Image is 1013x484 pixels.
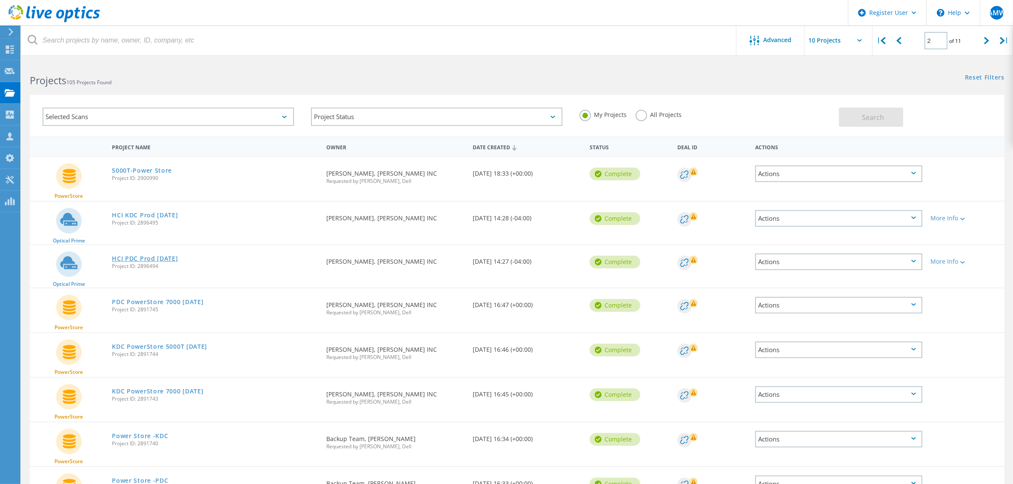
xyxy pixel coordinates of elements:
[468,245,585,273] div: [DATE] 14:27 (-04:00)
[965,74,1004,82] a: Reset Filters
[112,168,172,174] a: 5000T-Power Store
[590,433,640,446] div: Complete
[590,344,640,356] div: Complete
[579,110,627,118] label: My Projects
[30,74,66,87] b: Projects
[326,399,464,404] span: Requested by [PERSON_NAME], Dell
[468,288,585,316] div: [DATE] 16:47 (+00:00)
[468,157,585,185] div: [DATE] 18:33 (+00:00)
[931,259,1000,265] div: More Info
[585,139,673,154] div: Status
[54,459,83,464] span: PowerStore
[112,478,168,484] a: Power Store -PDC
[322,333,468,368] div: [PERSON_NAME], [PERSON_NAME] INC
[326,179,464,184] span: Requested by [PERSON_NAME], Dell
[53,238,85,243] span: Optical Prime
[468,422,585,450] div: [DATE] 16:34 (+00:00)
[873,26,890,56] div: |
[468,333,585,361] div: [DATE] 16:46 (+00:00)
[755,253,922,270] div: Actions
[468,139,585,155] div: Date Created
[54,370,83,375] span: PowerStore
[755,386,922,403] div: Actions
[112,344,207,350] a: KDC PowerStore 5000T [DATE]
[311,108,562,126] div: Project Status
[590,212,640,225] div: Complete
[112,220,318,225] span: Project ID: 2896495
[322,157,468,192] div: [PERSON_NAME], [PERSON_NAME] INC
[988,9,1005,16] span: AMW
[931,215,1000,221] div: More Info
[54,194,83,199] span: PowerStore
[755,342,922,358] div: Actions
[112,299,203,305] a: PDC PowerStore 7000 [DATE]
[322,139,468,154] div: Owner
[322,288,468,324] div: [PERSON_NAME], [PERSON_NAME] INC
[839,108,903,127] button: Search
[112,396,318,401] span: Project ID: 2891743
[937,9,945,17] svg: \n
[590,388,640,401] div: Complete
[66,79,111,86] span: 105 Projects Found
[590,256,640,268] div: Complete
[636,110,682,118] label: All Projects
[112,307,318,312] span: Project ID: 2891745
[468,202,585,230] div: [DATE] 14:28 (-04:00)
[590,168,640,180] div: Complete
[112,388,203,394] a: KDC PowerStore 7000 [DATE]
[322,378,468,413] div: [PERSON_NAME], [PERSON_NAME] INC
[996,26,1013,56] div: |
[755,210,922,227] div: Actions
[468,378,585,406] div: [DATE] 16:45 (+00:00)
[21,26,737,55] input: Search projects by name, owner, ID, company, etc
[43,108,294,126] div: Selected Scans
[950,37,962,45] span: of 11
[54,325,83,330] span: PowerStore
[112,264,318,269] span: Project ID: 2896494
[53,282,85,287] span: Optical Prime
[326,310,464,315] span: Requested by [PERSON_NAME], Dell
[755,431,922,447] div: Actions
[590,299,640,312] div: Complete
[112,352,318,357] span: Project ID: 2891744
[322,202,468,230] div: [PERSON_NAME], [PERSON_NAME] INC
[755,165,922,182] div: Actions
[9,18,100,24] a: Live Optics Dashboard
[862,113,884,122] span: Search
[54,414,83,419] span: PowerStore
[673,139,751,154] div: Deal Id
[112,441,318,446] span: Project ID: 2891740
[764,37,792,43] span: Advanced
[112,256,178,262] a: HCI PDC Prod [DATE]
[112,212,178,218] a: HCI KDC Prod [DATE]
[112,176,318,181] span: Project ID: 2900990
[751,139,926,154] div: Actions
[112,433,168,439] a: Power Store -KDC
[322,245,468,273] div: [PERSON_NAME], [PERSON_NAME] INC
[326,355,464,360] span: Requested by [PERSON_NAME], Dell
[755,297,922,313] div: Actions
[322,422,468,458] div: Backup Team, [PERSON_NAME]
[108,139,322,154] div: Project Name
[326,444,464,449] span: Requested by [PERSON_NAME], Dell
